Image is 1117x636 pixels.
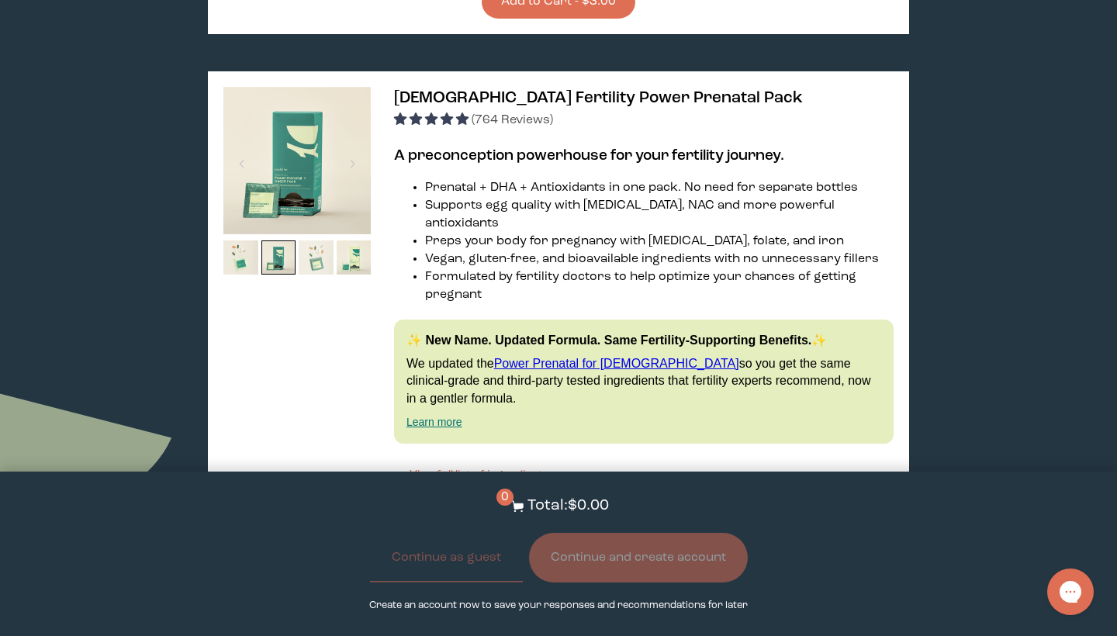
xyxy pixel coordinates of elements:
[223,87,371,234] img: thumbnail image
[472,114,553,126] span: (764 Reviews)
[337,240,372,275] img: thumbnail image
[425,268,894,304] li: Formulated by fertility doctors to help optimize your chances of getting pregnant
[529,533,748,582] button: Continue and create account
[527,495,609,517] p: Total: $0.00
[394,114,472,126] span: 4.95 stars
[406,334,827,347] strong: ✨ New Name. Updated Formula. Same Fertility-Supporting Benefits.✨
[425,251,894,268] li: Vegan, gluten-free, and bioavailable ingredients with no unnecessary fillers
[425,197,894,233] li: Supports egg quality with [MEDICAL_DATA], NAC and more powerful antioxidants
[394,148,784,164] strong: A preconception powerhouse for your fertility journey.
[370,533,523,582] button: Continue as guest
[1039,563,1101,620] iframe: Gorgias live chat messenger
[496,489,514,506] span: 0
[406,355,881,407] p: We updated the so you get the same clinical-grade and third-party tested ingredients that fertili...
[425,179,894,197] li: Prenatal + DHA + Antioxidants in one pack. No need for separate bottles
[299,240,334,275] img: thumbnail image
[394,90,803,106] span: [DEMOGRAPHIC_DATA] Fertility Power Prenatal Pack
[223,240,258,275] img: thumbnail image
[406,416,462,428] a: Learn more
[369,598,748,613] p: Create an account now to save your responses and recommendations for later
[394,459,565,490] button: View full list of ingredients
[494,357,739,370] a: Power Prenatal for [DEMOGRAPHIC_DATA]
[425,233,894,251] li: Preps your body for pregnancy with [MEDICAL_DATA], folate, and iron
[261,240,296,275] img: thumbnail image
